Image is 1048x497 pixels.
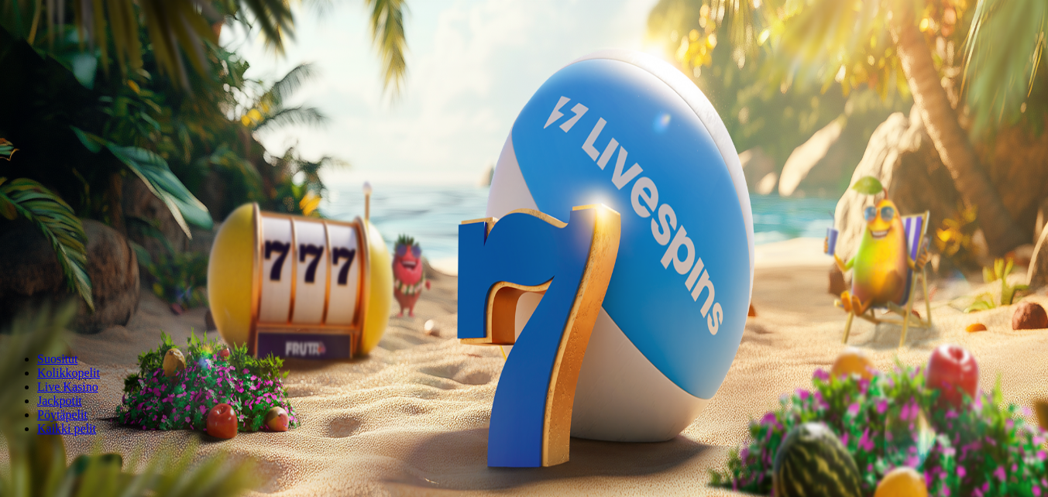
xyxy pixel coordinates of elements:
[37,366,100,379] a: Kolikkopelit
[6,326,1042,464] header: Lobby
[37,352,77,365] a: Suositut
[37,422,96,435] span: Kaikki pelit
[6,326,1042,436] nav: Lobby
[37,408,88,421] a: Pöytäpelit
[37,380,98,393] a: Live Kasino
[37,394,82,407] a: Jackpotit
